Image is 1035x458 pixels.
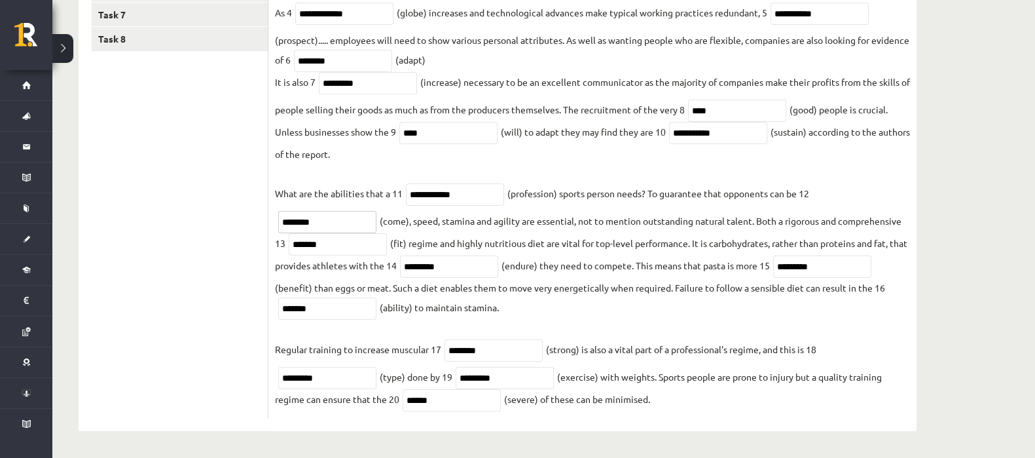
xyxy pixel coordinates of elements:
[92,27,268,51] a: Task 8
[275,164,403,203] p: What are the abilities that a 11
[92,3,268,27] a: Task 7
[275,320,441,359] p: Regular training to increase muscular 17
[14,23,52,56] a: Rīgas 1. Tālmācības vidusskola
[275,3,292,22] p: As 4
[275,72,316,92] p: It is also 7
